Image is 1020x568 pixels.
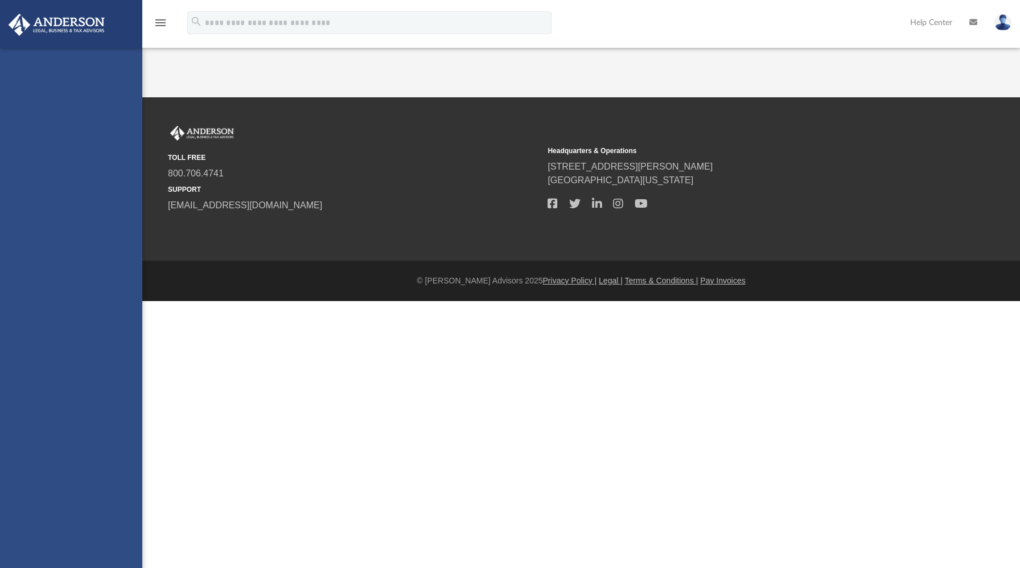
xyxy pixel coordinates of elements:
[994,14,1011,31] img: User Pic
[700,276,745,285] a: Pay Invoices
[5,14,108,36] img: Anderson Advisors Platinum Portal
[168,184,540,195] small: SUPPORT
[168,200,322,210] a: [EMAIL_ADDRESS][DOMAIN_NAME]
[543,276,597,285] a: Privacy Policy |
[625,276,698,285] a: Terms & Conditions |
[168,153,540,163] small: TOLL FREE
[142,275,1020,287] div: © [PERSON_NAME] Advisors 2025
[168,168,224,178] a: 800.706.4741
[168,126,236,141] img: Anderson Advisors Platinum Portal
[548,146,919,156] small: Headquarters & Operations
[599,276,623,285] a: Legal |
[154,22,167,30] a: menu
[190,15,203,28] i: search
[548,175,693,185] a: [GEOGRAPHIC_DATA][US_STATE]
[548,162,713,171] a: [STREET_ADDRESS][PERSON_NAME]
[154,16,167,30] i: menu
